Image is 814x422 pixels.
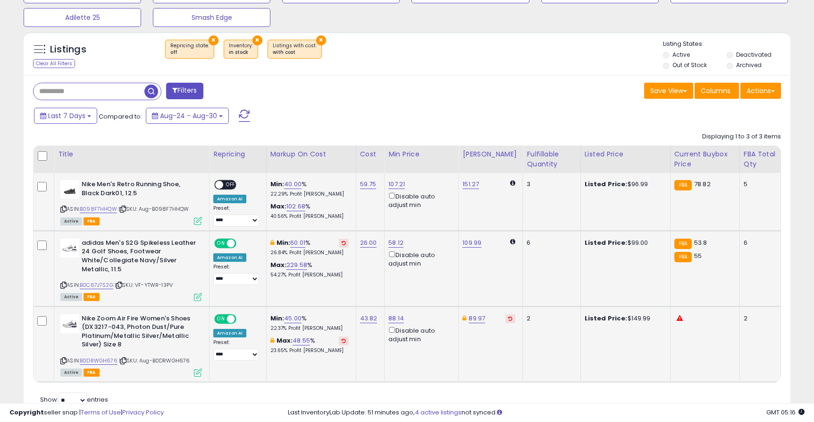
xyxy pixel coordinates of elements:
a: 60.01 [290,238,305,248]
div: $149.99 [585,314,663,323]
b: adidas Men's S2G Spikeless Leather 24 Golf Shoes, Footwear White/Collegiate Navy/Silver Metallic,... [82,239,196,276]
div: % [270,202,349,220]
div: Fulfillable Quantity [527,149,576,169]
a: 107.21 [388,180,405,189]
span: FBA [84,369,100,377]
span: | SKU: VF-YTWR-13PV [115,281,173,289]
a: 88.14 [388,314,404,323]
a: 229.58 [286,260,307,270]
button: × [209,35,218,45]
p: 54.27% Profit [PERSON_NAME] [270,272,349,278]
div: 5 [744,180,773,189]
p: 26.84% Profit [PERSON_NAME] [270,250,349,256]
label: Deactivated [736,51,772,59]
div: ASIN: [60,239,202,300]
a: 48.55 [293,336,310,345]
div: Disable auto adjust min [388,325,451,344]
div: off [170,49,209,56]
span: OFF [235,315,250,323]
p: 23.65% Profit [PERSON_NAME] [270,347,349,354]
a: B0C67J7S2G [80,281,113,289]
span: Repricing state : [170,42,209,56]
a: 58.12 [388,238,403,248]
span: Listings with cost : [273,42,317,56]
div: Clear All Filters [33,59,75,68]
span: FBA [84,293,100,301]
b: Nike Men's Retro Running Shoe, Black Dark01, 12.5 [82,180,196,200]
a: Privacy Policy [122,408,164,417]
a: 102.68 [286,202,305,211]
span: Compared to: [99,112,142,121]
div: Listed Price [585,149,666,159]
a: B098F7HHQW [80,205,117,213]
img: 31SoO1AenkL._SL40_.jpg [60,239,79,258]
div: Displaying 1 to 3 of 3 items [702,132,781,141]
span: ON [215,239,227,247]
i: Revert to store-level Min Markup [342,241,346,245]
h5: Listings [50,43,86,56]
div: Cost [360,149,381,159]
a: 4 active listings [415,408,462,417]
span: 2025-09-7 05:16 GMT [766,408,805,417]
div: Title [58,149,205,159]
span: | SKU: Aug-B098F7HHQW [118,205,189,213]
a: 43.82 [360,314,378,323]
a: 151.27 [462,180,479,189]
div: Markup on Cost [270,149,352,159]
p: 22.37% Profit [PERSON_NAME] [270,325,349,332]
div: Current Buybox Price [674,149,736,169]
div: 2 [744,314,773,323]
b: Max: [270,202,287,211]
span: Aug-24 - Aug-30 [160,111,217,121]
i: This overrides the store level max markup for this listing [270,337,274,344]
strong: Copyright [9,408,44,417]
div: Min Price [388,149,454,159]
button: Save View [644,83,693,99]
p: 22.29% Profit [PERSON_NAME] [270,191,349,198]
a: 40.00 [284,180,302,189]
button: Last 7 Days [34,108,97,124]
b: Nike Zoom Air Fire Women's Shoes (DX3217-043, Photon Dust/Pure Platinum/Metallic Silver/Metallic ... [82,314,196,352]
button: Filters [166,83,203,99]
span: Columns [701,86,730,95]
span: Last 7 Days [48,111,85,121]
i: This overrides the store level min markup for this listing [270,240,274,246]
a: 26.00 [360,238,377,248]
div: % [270,336,349,354]
b: Listed Price: [585,238,628,247]
div: FBA Total Qty [744,149,777,169]
div: % [270,239,349,256]
a: 59.75 [360,180,377,189]
a: Terms of Use [81,408,121,417]
span: Show: entries [40,395,108,404]
span: All listings currently available for purchase on Amazon [60,217,82,225]
b: Max: [277,336,293,345]
i: This overrides the store level Dynamic Max Price for this listing [462,315,466,321]
div: [PERSON_NAME] [462,149,519,159]
span: | SKU: Aug-B0DRWGH676 [119,357,190,364]
div: seller snap | | [9,408,164,417]
b: Min: [270,180,285,189]
th: The percentage added to the cost of goods (COGS) that forms the calculator for Min & Max prices. [266,146,356,173]
div: with cost [273,49,317,56]
small: FBA [674,239,692,249]
b: Listed Price: [585,314,628,323]
div: % [270,180,349,198]
button: Aug-24 - Aug-30 [146,108,229,124]
button: Actions [740,83,781,99]
label: Out of Stock [672,61,707,69]
span: 78.82 [694,180,711,189]
a: B0DRWGH676 [80,357,117,365]
span: OFF [235,239,250,247]
span: All listings currently available for purchase on Amazon [60,369,82,377]
div: 6 [744,239,773,247]
label: Active [672,51,690,59]
div: % [270,314,349,332]
div: Preset: [213,205,259,226]
i: Revert to store-level Max Markup [342,338,346,343]
div: Amazon AI [213,195,246,203]
span: 53.8 [694,238,707,247]
div: Preset: [213,339,259,361]
span: All listings currently available for purchase on Amazon [60,293,82,301]
div: $96.99 [585,180,663,189]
